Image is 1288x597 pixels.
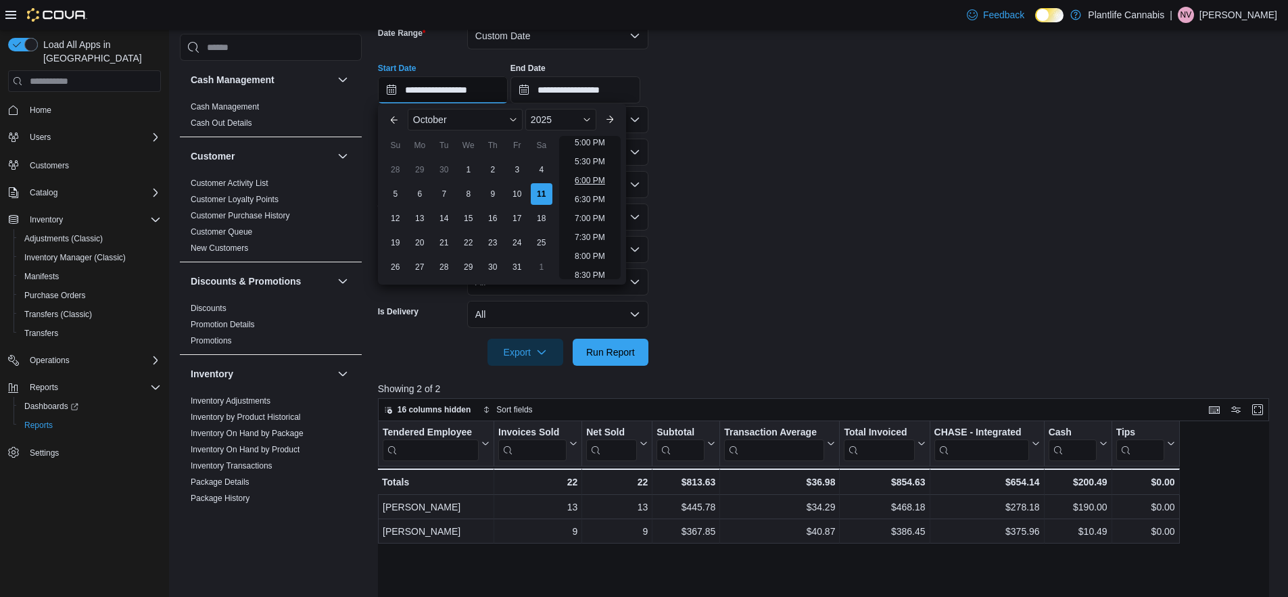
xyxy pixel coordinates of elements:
button: Net Sold [586,427,648,461]
li: 7:00 PM [569,210,611,226]
a: Settings [24,445,64,461]
a: Feedback [961,1,1030,28]
button: Cash Management [335,72,351,88]
div: Sa [531,135,552,156]
span: Catalog [24,185,161,201]
div: [PERSON_NAME] [383,523,490,540]
span: Manifests [24,271,59,282]
li: 8:30 PM [569,267,611,283]
label: Start Date [378,63,416,74]
span: Reports [24,379,161,396]
div: October, 2025 [383,158,554,279]
span: Reports [30,382,58,393]
label: Is Delivery [378,306,419,317]
div: [PERSON_NAME] [383,499,490,515]
div: $200.49 [1048,474,1107,490]
div: $278.18 [934,499,1039,515]
div: $445.78 [657,499,715,515]
span: Transfers [24,328,58,339]
h3: Customer [191,149,235,163]
div: 13 [586,499,648,515]
button: Keyboard shortcuts [1206,402,1222,418]
span: Manifests [19,268,161,285]
div: CHASE - Integrated [934,427,1028,439]
button: Settings [3,443,166,462]
button: Reports [3,378,166,397]
div: day-7 [433,183,455,205]
div: Invoices Sold [498,427,567,461]
div: Subtotal [657,427,705,461]
div: day-11 [531,183,552,205]
span: Inventory Adjustments [191,396,270,406]
span: Package History [191,493,249,504]
span: Transfers (Classic) [19,306,161,323]
button: Inventory [191,367,332,381]
button: Run Report [573,339,648,366]
span: Inventory by Product Historical [191,412,301,423]
button: Adjustments (Classic) [14,229,166,248]
a: Inventory Adjustments [191,396,270,406]
div: $190.00 [1048,499,1107,515]
div: day-28 [385,159,406,181]
div: Tendered Employee [383,427,479,439]
div: day-27 [409,256,431,278]
div: day-12 [385,208,406,229]
span: Load All Apps in [GEOGRAPHIC_DATA] [38,38,161,65]
span: Inventory Manager (Classic) [24,252,126,263]
span: Operations [24,352,161,368]
a: Cash Management [191,102,259,112]
span: Settings [30,448,59,458]
div: Button. Open the year selector. 2025 is currently selected. [525,109,596,130]
button: Total Invoiced [844,427,925,461]
span: Users [30,132,51,143]
span: Customers [24,156,161,173]
div: Nico Velasquez [1178,7,1194,23]
div: day-13 [409,208,431,229]
div: Tips [1116,427,1164,461]
a: Package Details [191,477,249,487]
div: day-9 [482,183,504,205]
div: Discounts & Promotions [180,300,362,354]
div: Button. Open the month selector. October is currently selected. [408,109,523,130]
button: Enter fullscreen [1249,402,1266,418]
span: Cash Management [191,101,259,112]
div: day-16 [482,208,504,229]
button: Transfers [14,324,166,343]
input: Press the down key to open a popover containing a calendar. [510,76,640,103]
span: Dashboards [24,401,78,412]
div: Total Invoiced [844,427,914,439]
li: 8:00 PM [569,248,611,264]
a: Purchase Orders [19,287,91,304]
button: Custom Date [467,22,648,49]
div: $468.18 [844,499,925,515]
div: Total Invoiced [844,427,914,461]
button: Previous Month [383,109,405,130]
div: Fr [506,135,528,156]
button: Next month [599,109,621,130]
a: Dashboards [19,398,84,414]
button: Operations [24,352,75,368]
button: Users [3,128,166,147]
span: Customer Queue [191,226,252,237]
div: $0.00 [1116,523,1174,540]
a: Home [24,102,57,118]
button: Open list of options [629,147,640,158]
div: $0.00 [1116,499,1174,515]
div: day-30 [482,256,504,278]
a: Transfers (Classic) [19,306,97,323]
span: Inventory [24,212,161,228]
button: Catalog [24,185,63,201]
div: day-29 [458,256,479,278]
a: Customer Loyalty Points [191,195,279,204]
div: day-25 [531,232,552,254]
a: Inventory On Hand by Product [191,445,300,454]
div: day-24 [506,232,528,254]
div: 9 [498,523,577,540]
span: Dashboards [19,398,161,414]
div: day-2 [482,159,504,181]
button: Reports [24,379,64,396]
span: Purchase Orders [19,287,161,304]
div: day-28 [433,256,455,278]
nav: Complex example [8,95,161,498]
